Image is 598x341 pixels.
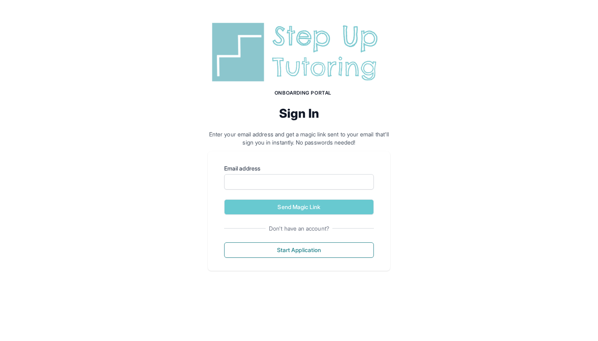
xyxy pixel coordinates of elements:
[224,199,374,215] button: Send Magic Link
[266,224,332,233] span: Don't have an account?
[208,106,390,121] h2: Sign In
[208,130,390,147] p: Enter your email address and get a magic link sent to your email that'll sign you in instantly. N...
[216,90,390,96] h1: Onboarding Portal
[208,19,390,85] img: Step Up Tutoring horizontal logo
[224,242,374,258] button: Start Application
[224,164,374,173] label: Email address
